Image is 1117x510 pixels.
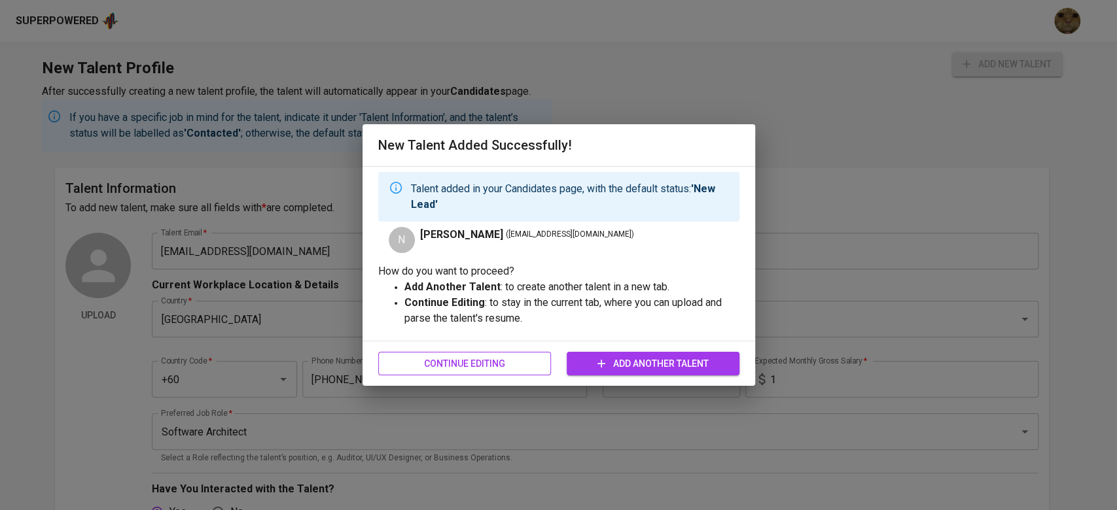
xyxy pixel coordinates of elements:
[420,227,503,243] span: [PERSON_NAME]
[404,279,739,295] p: : to create another talent in a new tab.
[404,296,485,309] strong: Continue Editing
[378,352,551,376] button: Continue Editing
[567,352,739,376] button: Add Another Talent
[411,182,715,211] strong: 'New Lead'
[411,181,729,212] p: Talent added in your Candidates page, with the default status:
[577,356,729,372] span: Add Another Talent
[404,280,501,293] strong: Add Another Talent
[506,228,634,241] span: ( [EMAIL_ADDRESS][DOMAIN_NAME] )
[404,295,739,326] p: : to stay in the current tab, where you can upload and parse the talent's resume.
[378,263,739,279] p: How do you want to proceed?
[389,227,415,253] div: N
[378,135,739,156] h6: New Talent Added Successfully!
[389,356,541,372] span: Continue Editing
